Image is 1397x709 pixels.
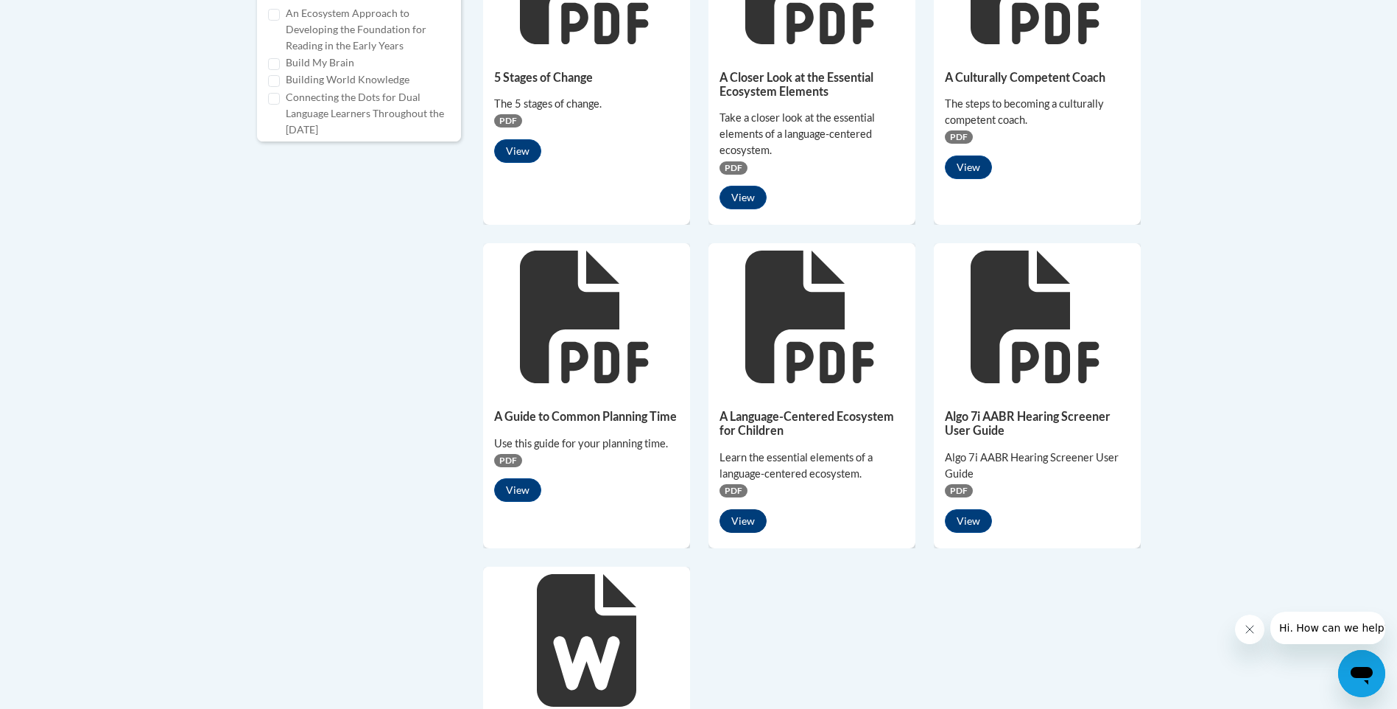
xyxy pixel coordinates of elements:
button: View [494,478,541,502]
h5: 5 Stages of Change [494,70,679,84]
button: View [719,509,767,533]
h5: A Closer Look at the Essential Ecosystem Elements [719,70,904,99]
button: View [494,139,541,163]
iframe: Button to launch messaging window [1338,650,1385,697]
div: Learn the essential elements of a language-centered ecosystem. [719,450,904,482]
h5: Algo 7i AABR Hearing Screener User Guide [945,409,1130,438]
div: Take a closer look at the essential elements of a language-centered ecosystem. [719,110,904,158]
h5: A Culturally Competent Coach [945,70,1130,84]
button: View [719,186,767,209]
div: Algo 7i AABR Hearing Screener User Guide [945,450,1130,482]
div: The 5 stages of change. [494,96,679,112]
button: View [945,156,992,179]
span: Hi. How can we help? [9,10,119,22]
span: PDF [719,484,747,497]
span: PDF [494,454,522,467]
iframe: Message from company [1270,612,1385,644]
h5: A Guide to Common Planning Time [494,409,679,423]
div: Use this guide for your planning time. [494,436,679,452]
span: PDF [494,114,522,128]
iframe: Close message [1235,615,1264,644]
span: PDF [945,130,973,144]
label: Build My Brain [286,55,354,71]
label: Cox Campus Structured Literacy Certificate Exam [286,139,451,171]
label: An Ecosystem Approach to Developing the Foundation for Reading in the Early Years [286,5,451,54]
button: View [945,509,992,533]
span: PDF [945,484,973,497]
span: PDF [719,161,747,175]
label: Connecting the Dots for Dual Language Learners Throughout the [DATE] [286,89,451,138]
h5: A Language-Centered Ecosystem for Children [719,409,904,438]
div: The steps to becoming a culturally competent coach. [945,96,1130,128]
label: Building World Knowledge [286,71,409,88]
